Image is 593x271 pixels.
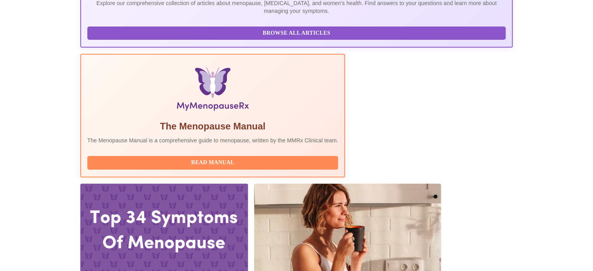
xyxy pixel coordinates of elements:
a: Browse All Articles [87,29,508,36]
p: The Menopause Manual is a comprehensive guide to menopause, written by the MMRx Clinical team. [87,136,338,144]
button: Read Manual [87,156,338,170]
span: Browse All Articles [95,28,498,38]
a: Read Manual [87,159,340,165]
span: Read Manual [95,158,331,168]
img: Menopause Manual [127,67,298,114]
button: Browse All Articles [87,27,506,40]
h5: The Menopause Manual [87,120,338,133]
